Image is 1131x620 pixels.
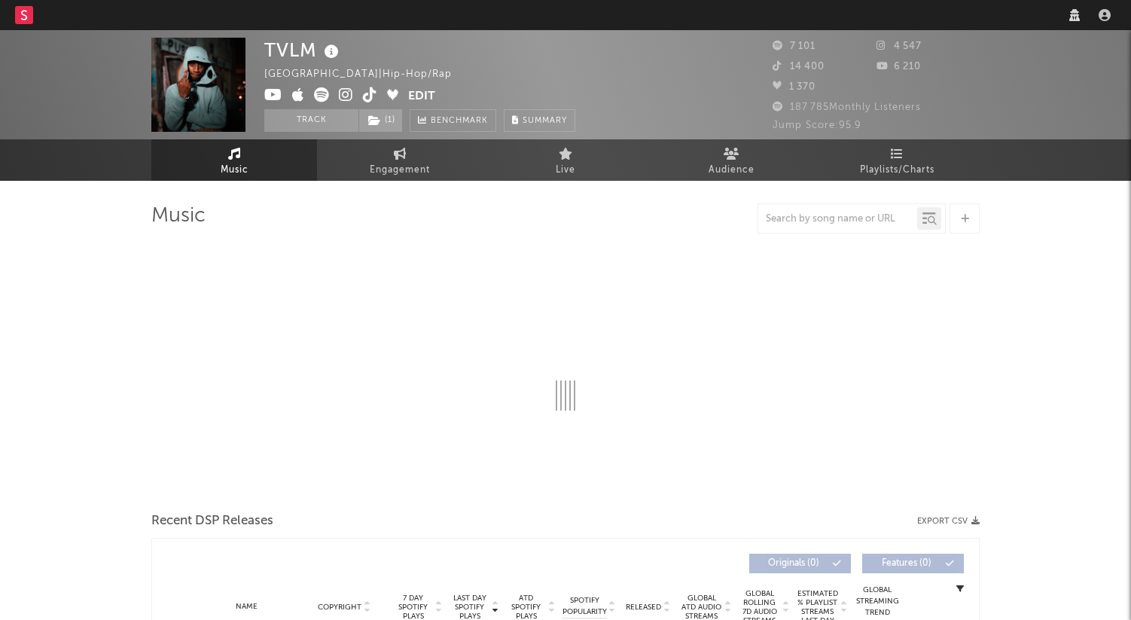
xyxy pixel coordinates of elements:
a: Benchmark [410,109,496,132]
span: 14 400 [773,62,825,72]
span: Live [556,161,575,179]
span: 6 210 [876,62,921,72]
span: Released [626,603,661,612]
span: Summary [523,117,567,125]
span: Features ( 0 ) [872,559,941,568]
div: Name [197,601,296,612]
button: Summary [504,109,575,132]
button: (1) [359,109,402,132]
a: Music [151,139,317,181]
span: Copyright [318,603,361,612]
span: ( 1 ) [358,109,403,132]
button: Features(0) [862,554,964,573]
button: Edit [408,87,435,106]
input: Search by song name or URL [758,213,917,225]
span: Benchmark [431,112,488,130]
span: Spotify Popularity [562,595,607,618]
span: Jump Score: 95.9 [773,121,861,130]
div: TVLM [264,38,343,63]
a: Playlists/Charts [814,139,980,181]
span: 187 785 Monthly Listeners [773,102,921,112]
button: Track [264,109,358,132]
div: [GEOGRAPHIC_DATA] | Hip-Hop/Rap [264,66,469,84]
span: Engagement [370,161,430,179]
a: Engagement [317,139,483,181]
a: Live [483,139,648,181]
button: Originals(0) [749,554,851,573]
span: Music [221,161,248,179]
span: 7 101 [773,41,815,51]
span: Audience [709,161,755,179]
span: 4 547 [876,41,922,51]
span: Recent DSP Releases [151,512,273,530]
a: Audience [648,139,814,181]
button: Export CSV [917,517,980,526]
span: 1 370 [773,82,815,92]
span: Originals ( 0 ) [759,559,828,568]
span: Playlists/Charts [860,161,934,179]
